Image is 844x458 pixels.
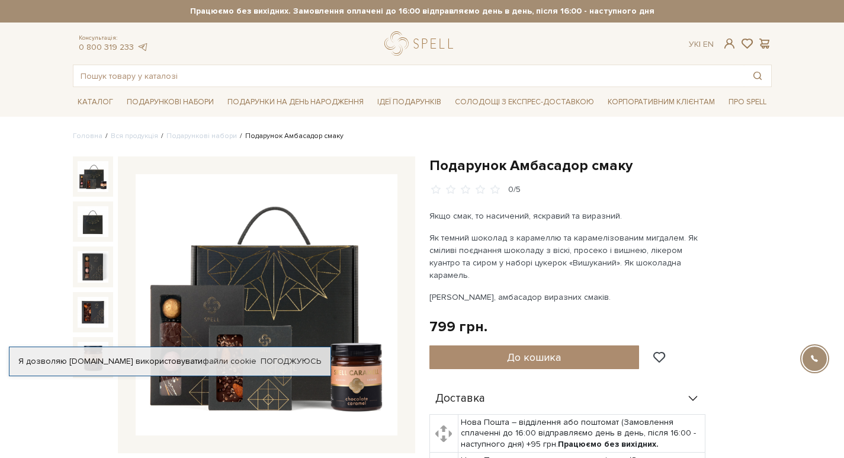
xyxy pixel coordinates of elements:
img: Подарунок Амбасадор смаку [78,251,108,282]
strong: Працюємо без вихідних. Замовлення оплачені до 16:00 відправляємо день в день, після 16:00 - насту... [73,6,772,17]
a: файли cookie [203,356,256,366]
button: Пошук товару у каталозі [744,65,771,87]
a: Ідеї подарунків [373,93,446,111]
span: До кошика [507,351,561,364]
a: logo [384,31,458,56]
div: 799 грн. [429,318,487,336]
a: Головна [73,132,102,140]
a: Про Spell [724,93,771,111]
div: Ук [689,39,714,50]
a: Подарункові набори [122,93,219,111]
span: | [699,39,701,49]
a: Солодощі з експрес-доставкою [450,92,599,112]
p: [PERSON_NAME], амбасадор виразних смаків. [429,291,707,303]
a: Подарункові набори [166,132,237,140]
p: Якщо смак, то насичений, яскравий та виразний. [429,210,707,222]
img: Подарунок Амбасадор смаку [78,342,108,373]
img: Подарунок Амбасадор смаку [78,206,108,237]
input: Пошук товару у каталозі [73,65,744,87]
a: Погоджуюсь [261,356,321,367]
b: Працюємо без вихідних. [558,439,659,449]
h1: Подарунок Амбасадор смаку [429,156,772,175]
span: Доставка [435,393,485,404]
img: Подарунок Амбасадор смаку [78,297,108,328]
li: Подарунок Амбасадор смаку [237,131,344,142]
a: telegram [137,42,149,52]
span: Консультація: [79,34,149,42]
img: Подарунок Амбасадор смаку [78,161,108,192]
a: 0 800 319 233 [79,42,134,52]
button: До кошика [429,345,640,369]
a: En [703,39,714,49]
td: Нова Пошта – відділення або поштомат (Замовлення сплаченні до 16:00 відправляємо день в день, піс... [458,415,705,453]
div: 0/5 [508,184,521,196]
img: Подарунок Амбасадор смаку [136,174,397,436]
a: Каталог [73,93,118,111]
a: Корпоративним клієнтам [603,93,720,111]
a: Вся продукція [111,132,158,140]
div: Я дозволяю [DOMAIN_NAME] використовувати [9,356,330,367]
a: Подарунки на День народження [223,93,368,111]
p: Як темний шоколад з карамеллю та карамелізованим мигдалем. Як сміливі поєднання шоколаду з віскі,... [429,232,707,281]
